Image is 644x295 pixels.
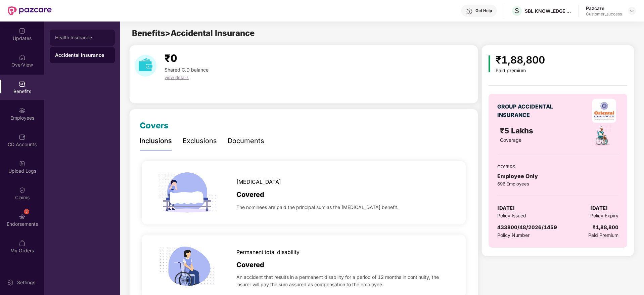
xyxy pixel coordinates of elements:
div: GROUP ACCIDENTAL INSURANCE [497,102,556,119]
div: ₹1,88,800 [496,52,545,68]
img: svg+xml;base64,PHN2ZyBpZD0iQ2xhaW0iIHhtbG5zPSJodHRwOi8vd3d3LnczLm9yZy8yMDAwL3N2ZyIgd2lkdGg9IjIwIi... [19,187,26,194]
span: Covered [236,189,264,200]
span: Permanent total disability [236,248,300,256]
div: Settings [15,279,37,286]
img: insurerLogo [592,99,616,123]
div: COVERS [497,163,618,170]
span: Policy Expiry [590,212,618,219]
img: svg+xml;base64,PHN2ZyBpZD0iU2V0dGluZy0yMHgyMCIgeG1sbnM9Imh0dHA6Ly93d3cudzMub3JnLzIwMDAvc3ZnIiB3aW... [7,279,14,286]
span: The nominees are paid the principal sum as the [MEDICAL_DATA] benefit. [236,204,399,211]
span: Paid Premium [588,231,618,239]
span: 433800/48/2026/1459 [497,224,557,230]
div: Health Insurance [55,35,109,40]
div: Accidental Insurance [55,52,109,58]
span: [MEDICAL_DATA] [236,178,281,186]
span: Shared C.D balance [165,67,209,73]
span: view details [165,75,189,80]
span: ₹5 Lakhs [500,126,535,135]
span: [DATE] [590,204,608,212]
span: Covered [236,260,264,270]
div: Exclusions [183,136,217,146]
img: svg+xml;base64,PHN2ZyBpZD0iQ0RfQWNjb3VudHMiIGRhdGEtbmFtZT0iQ0QgQWNjb3VudHMiIHhtbG5zPSJodHRwOi8vd3... [19,134,26,140]
span: An accident that results in a permanent disability for a period of 12 months in continuity, the i... [236,273,452,288]
div: Get Help [475,8,492,13]
div: SBL KNOWLEDGE SERVICES PRIVATE LIMITED [525,8,572,14]
img: download [135,55,156,77]
div: Customer_success [586,11,622,17]
span: Benefits > Accidental Insurance [132,28,255,38]
div: Employee Only [497,172,618,180]
div: Pazcare [586,5,622,11]
img: svg+xml;base64,PHN2ZyBpZD0iSGVscC0zMngzMiIgeG1sbnM9Imh0dHA6Ly93d3cudzMub3JnLzIwMDAvc3ZnIiB3aWR0aD... [466,8,473,15]
div: 696 Employees [497,180,618,187]
div: Inclusions [140,136,172,146]
img: policyIcon [591,125,613,146]
span: S [515,7,519,15]
img: svg+xml;base64,PHN2ZyBpZD0iRHJvcGRvd24tMzJ4MzIiIHhtbG5zPSJodHRwOi8vd3d3LnczLm9yZy8yMDAwL3N2ZyIgd2... [629,8,635,13]
span: ₹0 [165,52,177,64]
span: Policy Number [497,232,530,238]
img: svg+xml;base64,PHN2ZyBpZD0iSG9tZSIgeG1sbnM9Imh0dHA6Ly93d3cudzMub3JnLzIwMDAvc3ZnIiB3aWR0aD0iMjAiIG... [19,54,26,61]
span: Policy Issued [497,212,526,219]
div: 2 [24,209,29,214]
div: Paid premium [496,68,545,74]
span: [DATE] [497,204,515,212]
span: Coverage [500,137,521,143]
img: icon [155,161,219,224]
img: svg+xml;base64,PHN2ZyBpZD0iTXlfT3JkZXJzIiBkYXRhLW5hbWU9Ik15IE9yZGVycyIgeG1sbnM9Imh0dHA6Ly93d3cudz... [19,240,26,247]
img: svg+xml;base64,PHN2ZyBpZD0iRW1wbG95ZWVzIiB4bWxucz0iaHR0cDovL3d3dy53My5vcmcvMjAwMC9zdmciIHdpZHRoPS... [19,107,26,114]
img: svg+xml;base64,PHN2ZyBpZD0iRW5kb3JzZW1lbnRzIiB4bWxucz0iaHR0cDovL3d3dy53My5vcmcvMjAwMC9zdmciIHdpZH... [19,213,26,220]
img: svg+xml;base64,PHN2ZyBpZD0iQmVuZWZpdHMiIHhtbG5zPSJodHRwOi8vd3d3LnczLm9yZy8yMDAwL3N2ZyIgd2lkdGg9Ij... [19,81,26,87]
div: ₹1,88,800 [593,223,618,231]
img: New Pazcare Logo [8,6,52,15]
div: Documents [228,136,264,146]
div: Covers [140,119,169,132]
img: svg+xml;base64,PHN2ZyBpZD0iVXBsb2FkX0xvZ3MiIGRhdGEtbmFtZT0iVXBsb2FkIExvZ3MiIHhtbG5zPSJodHRwOi8vd3... [19,160,26,167]
img: svg+xml;base64,PHN2ZyBpZD0iVXBkYXRlZCIgeG1sbnM9Imh0dHA6Ly93d3cudzMub3JnLzIwMDAvc3ZnIiB3aWR0aD0iMj... [19,28,26,34]
img: icon [489,55,490,72]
